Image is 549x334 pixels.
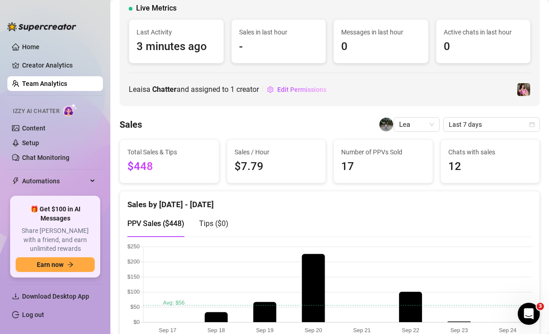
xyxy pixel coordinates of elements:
span: $7.79 [234,158,319,175]
button: Earn nowarrow-right [16,257,95,272]
span: Chats with sales [448,147,532,157]
span: Download Desktop App [22,293,89,300]
span: Lea is a and assigned to creator [129,84,259,95]
div: Sales by [DATE] - [DATE] [127,191,532,211]
span: setting [267,86,274,93]
a: Team Analytics [22,80,67,87]
span: 🎁 Get $100 in AI Messages [16,205,95,223]
span: 0 [444,38,523,56]
img: AI Chatter [63,103,77,117]
span: arrow-right [67,261,74,268]
span: 3 minutes ago [137,38,216,56]
span: Messages in last hour [341,27,421,37]
span: 17 [341,158,425,175]
span: $448 [127,158,212,175]
span: 3 [537,303,544,310]
span: 0 [341,38,421,56]
span: thunderbolt [12,177,19,185]
b: Chatter [152,85,177,94]
span: Active chats in last hour [444,27,523,37]
img: logo-BBDzfeDw.svg [7,22,76,31]
a: Chat Monitoring [22,154,69,161]
span: - [239,38,319,56]
span: Lea [399,118,434,131]
span: calendar [529,122,535,127]
iframe: Intercom live chat [518,303,540,325]
a: Content [22,125,46,132]
a: Log out [22,311,44,318]
span: Sales in last hour [239,27,319,37]
span: Last 7 days [449,118,534,131]
span: download [12,293,19,300]
span: Share [PERSON_NAME] with a friend, and earn unlimited rewards [16,226,95,254]
a: Home [22,43,40,51]
span: PPV Sales ( $448 ) [127,219,184,228]
h4: Sales [120,118,142,131]
img: Lea [379,118,393,131]
span: 1 [230,85,234,94]
span: Live Metrics [136,3,177,14]
span: Izzy AI Chatter [13,107,59,116]
span: 12 [448,158,532,175]
span: Earn now [37,261,63,268]
a: Setup [22,139,39,147]
span: Chat Copilot [22,192,87,207]
span: Tips ( $0 ) [199,219,229,228]
span: Edit Permissions [277,86,326,93]
span: Number of PPVs Sold [341,147,425,157]
span: Sales / Hour [234,147,319,157]
span: Last Activity [137,27,216,37]
a: Creator Analytics [22,58,96,73]
button: Edit Permissions [267,82,327,97]
img: Nanner [517,83,530,96]
span: Automations [22,174,87,188]
span: Total Sales & Tips [127,147,212,157]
